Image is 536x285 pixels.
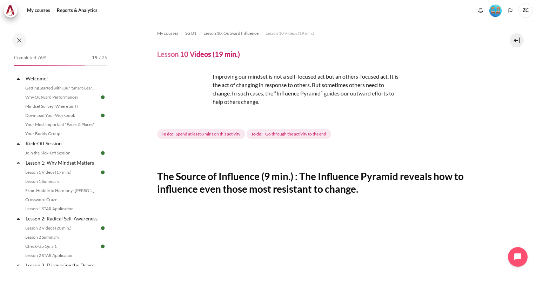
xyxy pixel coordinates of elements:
span: My courses [157,30,178,37]
img: Done [100,94,106,100]
a: Your Buddy Group! [23,130,100,138]
span: Lesson 10 Videos (19 min.) [266,30,314,37]
a: Lesson 10 Videos (19 min.) [266,29,314,38]
a: Lesson 2 Summary [23,233,100,241]
span: 19 [92,54,98,61]
a: Check-Up Quiz 1 [23,242,100,251]
span: ZC [518,4,532,18]
a: Reports & Analytics [54,4,100,18]
span: Spend at least 8 mins on this activity [176,131,240,137]
a: Lesson 1 Videos (17 min.) [23,168,100,177]
img: Level #4 [489,5,502,17]
a: Lesson 3: Diagnosing the Drama [25,260,100,270]
a: Welcome! [25,74,100,83]
a: Lesson 1 STAR Application [23,205,100,213]
span: Collapse [15,140,22,147]
p: Improving our mindset is not a self-focused act but an others-focused act. It is the act of chang... [157,72,403,106]
span: Collapse [15,215,22,222]
strong: To do: [162,131,173,137]
a: Your Most Important "Faces & Places" [23,120,100,129]
nav: Navigation bar [157,28,486,39]
a: Getting Started with Our 'Smart-Learning' Platform [23,84,100,92]
a: My courses [25,4,53,18]
span: / 25 [99,54,107,61]
a: Level #4 [487,4,504,17]
h2: The Source of Influence (9 min.) : The Influence Pyramid reveals how to influence even those most... [157,170,486,195]
img: Done [100,169,106,175]
div: 76% [14,65,85,66]
span: Completed 76% [14,54,46,61]
span: Lesson 10: Outward Influence [203,30,259,37]
strong: To do: [251,131,262,137]
a: Lesson 1 Summary [23,177,100,186]
a: Lesson 2 Videos (20 min.) [23,224,100,232]
span: Collapse [15,262,22,269]
a: Download Your Workbook [23,111,100,120]
a: Lesson 2: Radical Self-Awareness [25,214,100,223]
img: Done [100,150,106,156]
span: SG B1 [185,30,196,37]
div: Completion requirements for Lesson 10 Videos (19 min.) [157,128,333,140]
a: Crossword Craze [23,195,100,204]
a: Why Outward Performance? [23,93,100,101]
a: My courses [157,29,178,38]
a: Kick-Off Session [25,139,100,148]
a: User menu [518,4,532,18]
a: Architeck Architeck [4,4,21,18]
img: Done [100,225,106,231]
img: Done [100,112,106,119]
a: Lesson 10: Outward Influence [203,29,259,38]
img: rdsgf [157,72,210,125]
a: SG B1 [185,29,196,38]
img: Done [100,243,106,250]
a: Join the Kick-Off Session [23,149,100,157]
img: Architeck [6,5,15,16]
div: Show notification window with no new notifications [475,5,486,16]
h4: Lesson 10 Videos (19 min.) [157,49,240,59]
a: Lesson 1: Why Mindset Matters [25,158,100,167]
div: Level #4 [489,4,502,17]
span: Collapse [15,75,22,82]
a: From Huddle to Harmony ([PERSON_NAME]'s Story) [23,186,100,195]
span: Go through the activity to the end [265,131,326,137]
a: Mindset Survey: Where am I? [23,102,100,111]
a: Lesson 2 STAR Application [23,251,100,260]
span: Collapse [15,159,22,166]
button: Languages [505,5,516,16]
